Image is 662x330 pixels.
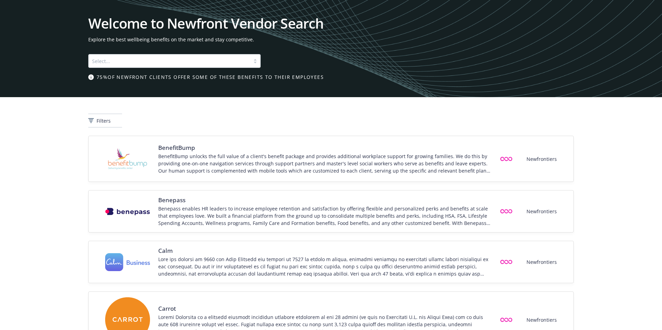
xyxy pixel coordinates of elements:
[88,17,574,30] h1: Welcome to Newfront Vendor Search
[88,114,122,127] button: Filters
[158,256,490,277] div: Lore ips dolorsi am 9660 con Adip Elitsedd eiu tempori ut 7527 la etdolo m aliqua, enimadmi venia...
[88,36,574,43] span: Explore the best wellbeing benefits on the market and stay competitive.
[526,155,557,163] span: Newfrontiers
[526,258,557,266] span: Newfrontiers
[526,208,557,215] span: Newfrontiers
[105,253,150,271] img: Vendor logo for Calm
[158,247,490,255] span: Calm
[158,196,490,204] span: Benepass
[105,208,150,215] img: Vendor logo for Benepass
[158,205,490,227] div: Benepass enables HR leaders to increase employee retention and satisfaction by offering flexible ...
[97,117,111,124] span: Filters
[105,142,150,176] img: Vendor logo for BenefitBump
[526,316,557,323] span: Newfrontiers
[97,73,324,81] span: 75% of Newfront clients offer some of these benefits to their employees
[158,305,490,313] span: Carrot
[158,153,490,174] div: BenefitBump unlocks the full value of a client's benefit package and provides additional workplac...
[158,144,490,152] span: BenefitBump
